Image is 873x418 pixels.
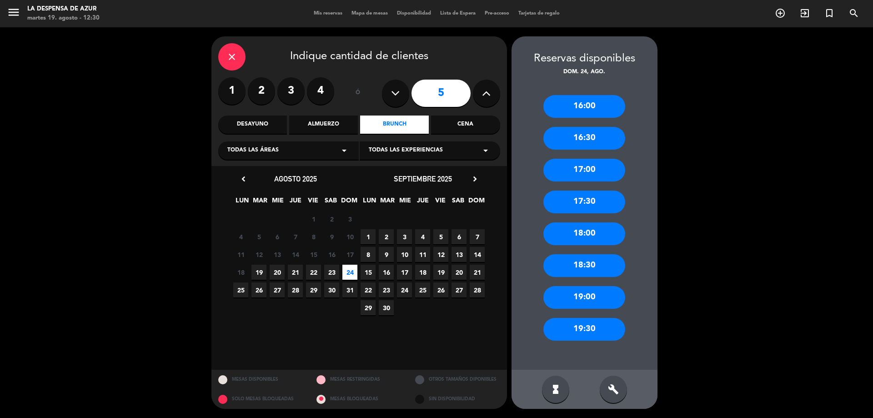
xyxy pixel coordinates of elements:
[397,265,412,280] span: 17
[543,222,625,245] div: 18:00
[306,229,321,244] span: 8
[394,174,452,183] span: septiembre 2025
[343,77,373,109] div: ó
[361,282,376,297] span: 22
[233,265,248,280] span: 18
[226,51,237,62] i: close
[470,229,485,244] span: 7
[433,229,448,244] span: 5
[251,265,266,280] span: 19
[452,229,467,244] span: 6
[608,384,619,395] i: build
[361,247,376,262] span: 8
[543,318,625,341] div: 19:30
[452,265,467,280] span: 20
[342,229,357,244] span: 10
[415,195,430,210] span: JUE
[415,282,430,297] span: 25
[470,265,485,280] span: 21
[309,11,347,16] span: Mis reservas
[233,247,248,262] span: 11
[324,229,339,244] span: 9
[369,146,443,155] span: Todas las experiencias
[324,282,339,297] span: 30
[227,146,279,155] span: Todas las áreas
[347,11,392,16] span: Mapa de mesas
[397,247,412,262] span: 10
[408,389,507,409] div: SIN DISPONIBILIDAD
[360,116,429,134] div: Brunch
[233,229,248,244] span: 4
[379,265,394,280] span: 16
[436,11,480,16] span: Lista de Espera
[342,282,357,297] span: 31
[799,8,810,19] i: exit_to_app
[27,5,100,14] div: La Despensa de Azur
[397,195,412,210] span: MIE
[218,43,500,71] div: Indique cantidad de clientes
[543,254,625,277] div: 18:30
[323,195,338,210] span: SAB
[379,229,394,244] span: 2
[415,229,430,244] span: 4
[251,229,266,244] span: 5
[288,265,303,280] span: 21
[310,370,408,389] div: MESAS RESTRINGIDAS
[233,282,248,297] span: 25
[252,195,267,210] span: MAR
[397,229,412,244] span: 3
[514,11,564,16] span: Tarjetas de regalo
[288,195,303,210] span: JUE
[543,127,625,150] div: 16:30
[342,265,357,280] span: 24
[239,174,248,184] i: chevron_left
[339,145,350,156] i: arrow_drop_down
[306,265,321,280] span: 22
[307,77,334,105] label: 4
[433,247,448,262] span: 12
[361,229,376,244] span: 1
[392,11,436,16] span: Disponibilidad
[248,77,275,105] label: 2
[288,229,303,244] span: 7
[543,191,625,213] div: 17:30
[408,370,507,389] div: OTROS TAMAÑOS DIPONIBLES
[270,229,285,244] span: 6
[361,300,376,315] span: 29
[379,300,394,315] span: 30
[775,8,786,19] i: add_circle_outline
[451,195,466,210] span: SAB
[543,159,625,181] div: 17:00
[379,247,394,262] span: 9
[251,282,266,297] span: 26
[288,247,303,262] span: 14
[415,247,430,262] span: 11
[433,282,448,297] span: 26
[433,195,448,210] span: VIE
[379,282,394,297] span: 23
[362,195,377,210] span: LUN
[251,247,266,262] span: 12
[211,370,310,389] div: MESAS DISPONIBLES
[7,5,20,19] i: menu
[306,195,321,210] span: VIE
[543,95,625,118] div: 16:00
[470,282,485,297] span: 28
[433,265,448,280] span: 19
[289,116,358,134] div: Almuerzo
[512,68,657,77] div: dom. 24, ago.
[7,5,20,22] button: menu
[397,282,412,297] span: 24
[324,247,339,262] span: 16
[512,50,657,68] div: Reservas disponibles
[452,282,467,297] span: 27
[270,265,285,280] span: 20
[211,389,310,409] div: SOLO MESAS BLOQUEADAS
[468,195,483,210] span: DOM
[452,247,467,262] span: 13
[543,286,625,309] div: 19:00
[306,212,321,227] span: 1
[361,265,376,280] span: 15
[480,145,491,156] i: arrow_drop_down
[277,77,305,105] label: 3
